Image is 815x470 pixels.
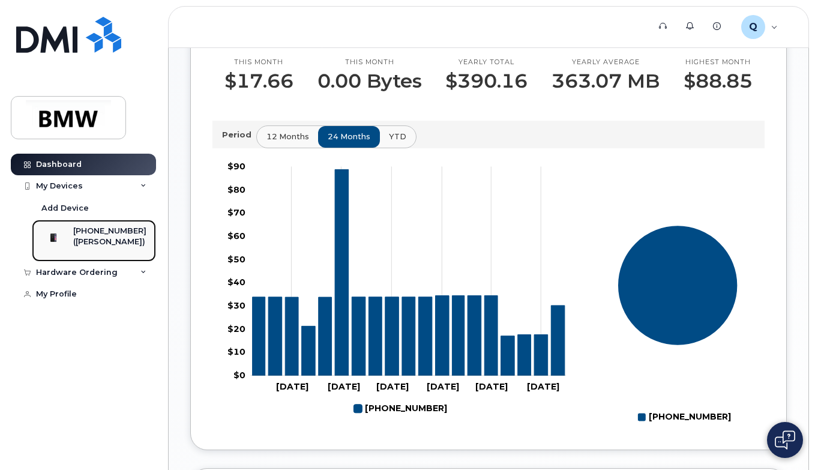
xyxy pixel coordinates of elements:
[222,129,256,140] p: Period
[684,58,753,67] p: Highest month
[227,300,245,311] tspan: $30
[227,230,245,241] tspan: $60
[354,399,448,419] g: Legend
[775,430,795,450] img: Open chat
[552,70,660,92] p: 363.07 MB
[445,70,528,92] p: $390.16
[733,15,786,39] div: QT84716
[377,381,409,392] tspan: [DATE]
[476,381,508,392] tspan: [DATE]
[227,161,245,172] tspan: $90
[276,381,308,392] tspan: [DATE]
[266,131,309,142] span: 12 months
[389,131,406,142] span: YTD
[227,184,245,194] tspan: $80
[224,70,293,92] p: $17.66
[684,70,753,92] p: $88.85
[227,161,567,419] g: Chart
[227,323,245,334] tspan: $20
[445,58,528,67] p: Yearly total
[618,225,738,346] g: Series
[328,381,360,392] tspan: [DATE]
[227,277,245,288] tspan: $40
[224,58,293,67] p: This month
[227,346,245,357] tspan: $10
[354,399,448,419] g: 864-907-8426
[749,20,757,34] span: Q
[552,58,660,67] p: Yearly average
[427,381,459,392] tspan: [DATE]
[317,70,422,92] p: 0.00 Bytes
[227,207,245,218] tspan: $70
[618,225,738,427] g: Chart
[317,58,422,67] p: This month
[233,370,245,381] tspan: $0
[527,381,559,392] tspan: [DATE]
[227,253,245,264] tspan: $50
[637,408,731,428] g: Legend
